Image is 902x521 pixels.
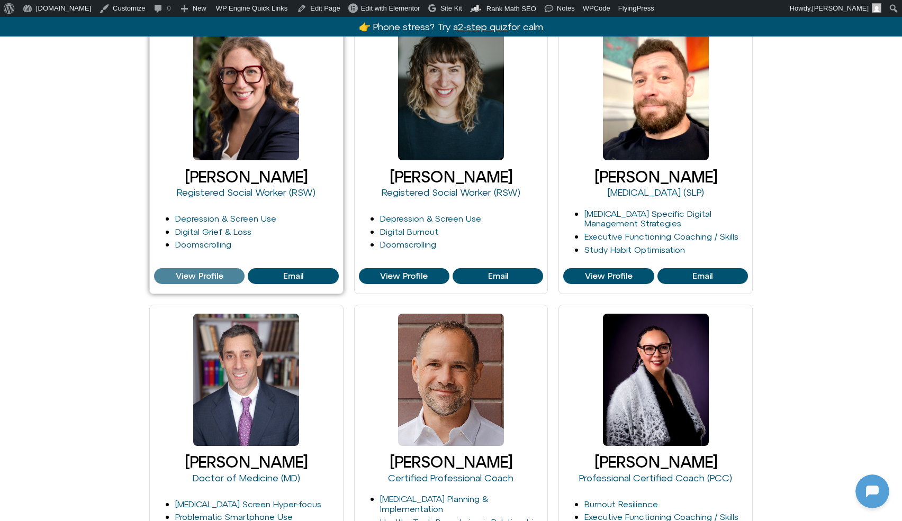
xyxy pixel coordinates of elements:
[3,92,17,107] img: N5FCcHC.png
[30,202,189,253] p: Looks like you stepped away—no worries. Message me when you're ready. What feels like a good next...
[594,453,717,471] a: [PERSON_NAME]
[30,121,189,184] p: Makes sense — you want clarity. When do you reach for your phone most [DATE]? Choose one: 1) Morn...
[380,494,488,514] a: [MEDICAL_DATA] Planning & Implementation
[167,5,185,23] svg: Restart Conversation Button
[594,168,717,186] a: [PERSON_NAME]
[380,214,481,223] a: Depression & Screen Use
[486,5,536,13] span: Rank Math SEO
[380,271,428,281] span: View Profile
[3,173,17,188] img: N5FCcHC.png
[30,52,189,103] p: Good to see you. Phone focus time. Which moment [DATE] grabs your phone the most? Choose one: 1) ...
[185,5,203,23] svg: Close Chatbot Button
[175,214,276,223] a: Depression & Screen Use
[692,271,712,281] span: Email
[154,268,245,284] a: View Profile of Blair Wexler-Singer
[579,472,732,483] a: Professional Certified Coach (PCC)
[657,268,748,284] a: View Profile of Craig Selinger
[175,227,251,236] a: Digital Grief & Loss
[175,240,231,249] a: Doomscrolling
[31,7,163,21] h2: [DOMAIN_NAME]
[193,472,300,483] a: Doctor of Medicine (MD)
[585,271,633,281] span: View Profile
[18,341,164,351] textarea: Message Input
[361,4,420,12] span: Edit with Elementor
[181,337,198,354] svg: Voice Input Button
[380,240,436,249] a: Doomscrolling
[248,268,338,284] a: View Profile of Blair Wexler-Singer
[185,453,308,471] a: [PERSON_NAME]
[390,168,512,186] a: [PERSON_NAME]
[382,187,520,198] a: Registered Social Worker (RSW)
[185,168,308,186] a: [PERSON_NAME]
[380,227,438,236] a: Digital Burnout
[584,245,685,254] a: Study Habit Optimisation
[855,474,889,508] iframe: Botpress
[440,4,462,12] span: Site Kit
[194,301,201,314] p: hi
[584,499,658,509] a: Burnout Resilience
[608,187,704,198] a: [MEDICAL_DATA] (SLP)
[388,472,513,483] a: Certified Professional Coach
[3,3,209,25] button: Expand Header Button
[283,271,303,281] span: Email
[584,232,738,241] a: Executive Functioning Coaching / Skills
[563,268,654,284] a: View Profile of Craig Selinger
[176,271,223,281] span: View Profile
[453,268,543,284] a: View Profile of Cleo Haber
[359,21,543,32] a: 👉 Phone stress? Try a2-step quizfor calm
[584,209,711,228] a: [MEDICAL_DATA] Specific Digital Management Strategies
[812,4,869,12] span: [PERSON_NAME]
[175,499,321,509] a: [MEDICAL_DATA] Screen Hyper-focus
[390,453,512,471] a: [PERSON_NAME]
[3,242,17,257] img: N5FCcHC.png
[10,5,26,22] img: N5FCcHC.png
[458,21,508,32] u: 2-step quiz
[92,275,120,288] p: [DATE]
[359,268,449,284] a: View Profile of Cleo Haber
[488,271,508,281] span: Email
[177,187,315,198] a: Registered Social Worker (RSW)
[92,25,120,38] p: [DATE]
